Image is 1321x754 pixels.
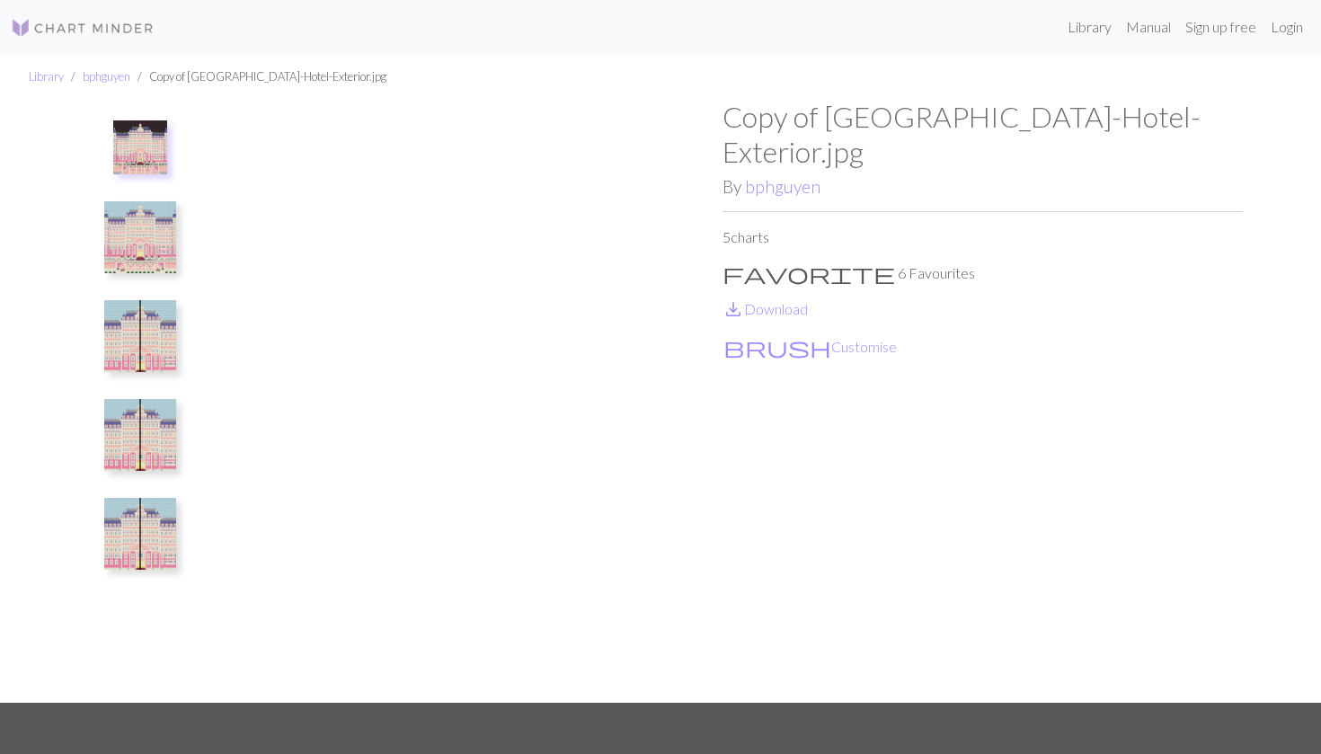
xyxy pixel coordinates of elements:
a: Login [1263,9,1310,45]
span: favorite [723,261,895,286]
img: Copy of GBHotel graph (copy) [104,399,176,471]
img: GBHotel graph (copy) [104,300,176,372]
i: Download [723,298,744,320]
a: Library [1060,9,1119,45]
a: Library [29,69,64,84]
a: Sign up free [1178,9,1263,45]
a: DownloadDownload [723,300,808,317]
img: Copy of GBHotel graph (copy) [104,498,176,570]
p: 6 Favourites [723,262,1243,284]
img: Copy of gbhotel [104,201,176,273]
i: Customise [723,336,831,358]
img: Logo [11,17,155,39]
img: gbhotel [113,120,167,174]
li: Copy of [GEOGRAPHIC_DATA]-Hotel-Exterior.jpg [130,68,386,85]
span: save_alt [723,297,744,322]
h1: Copy of [GEOGRAPHIC_DATA]-Hotel-Exterior.jpg [723,100,1243,169]
h2: By [723,176,1243,197]
a: bphguyen [745,176,820,197]
img: gbhotel [202,100,723,703]
span: brush [723,334,831,359]
a: Manual [1119,9,1178,45]
p: 5 charts [723,226,1243,248]
button: CustomiseCustomise [723,335,898,359]
a: bphguyen [83,69,130,84]
i: Favourite [723,262,895,284]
